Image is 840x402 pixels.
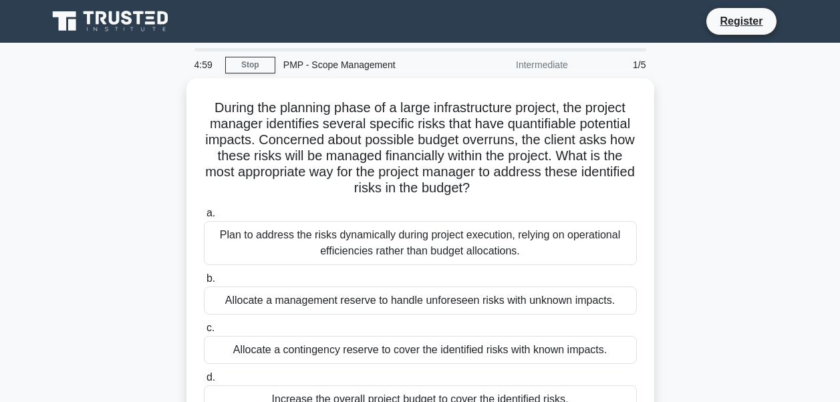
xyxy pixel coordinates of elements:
[204,336,637,364] div: Allocate a contingency reserve to cover the identified risks with known impacts.
[206,322,215,333] span: c.
[576,51,654,78] div: 1/5
[206,272,215,284] span: b.
[204,221,637,265] div: Plan to address the risks dynamically during project execution, relying on operational efficienci...
[275,51,459,78] div: PMP - Scope Management
[206,371,215,383] span: d.
[459,51,576,78] div: Intermediate
[186,51,225,78] div: 4:59
[206,207,215,218] span: a.
[204,286,637,315] div: Allocate a management reserve to handle unforeseen risks with unknown impacts.
[225,57,275,73] a: Stop
[712,13,771,29] a: Register
[202,99,638,197] h5: During the planning phase of a large infrastructure project, the project manager identifies sever...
